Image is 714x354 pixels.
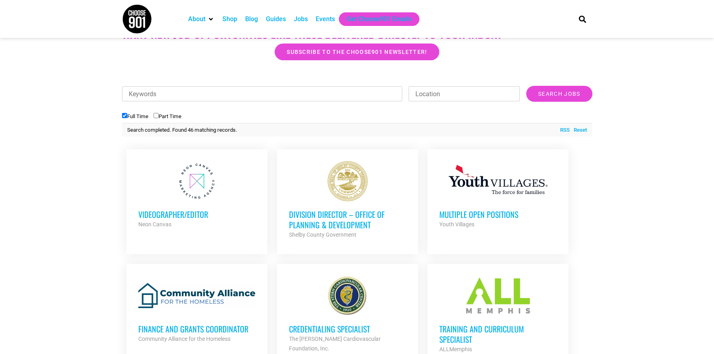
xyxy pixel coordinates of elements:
[122,113,127,118] input: Full Time
[266,14,286,24] a: Guides
[126,149,268,241] a: Videographer/Editor Neon Canvas
[347,14,411,24] a: Get Choose901 Emails
[289,324,406,334] h3: Credentialing Specialist
[576,12,589,26] div: Search
[409,86,520,101] input: Location
[289,209,406,230] h3: Division Director – Office of Planning & Development
[275,44,439,60] a: Subscribe to the Choose901 newsletter!
[289,231,356,238] strong: Shelby County Government
[439,221,474,227] strong: Youth Villages
[287,49,427,55] span: Subscribe to the Choose901 newsletter!
[138,209,256,220] h3: Videographer/Editor
[188,14,205,24] a: About
[316,14,335,24] a: Events
[439,324,557,344] h3: Training and Curriculum Specialist
[153,113,159,118] input: Part Time
[439,209,557,220] h3: Multiple Open Positions
[439,346,472,352] strong: ALLMemphis
[138,221,171,227] strong: Neon Canvas
[184,12,565,26] nav: Main nav
[289,336,381,352] strong: The [PERSON_NAME] Cardiovascular Foundation, Inc.
[127,127,237,133] span: Search completed. Found 46 matching records.
[138,336,230,342] strong: Community Alliance for the Homeless
[526,86,592,102] input: Search Jobs
[570,126,587,134] a: Reset
[245,14,258,24] a: Blog
[277,149,418,251] a: Division Director – Office of Planning & Development Shelby County Government
[427,149,568,241] a: Multiple Open Positions Youth Villages
[122,113,148,119] label: Full Time
[294,14,308,24] a: Jobs
[184,12,218,26] div: About
[222,14,237,24] a: Shop
[153,113,181,119] label: Part Time
[138,324,256,334] h3: Finance and Grants Coordinator
[122,86,403,101] input: Keywords
[556,126,570,134] a: RSS
[122,26,592,41] h2: Want New Job Opportunities like these Delivered Directly to your Inbox?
